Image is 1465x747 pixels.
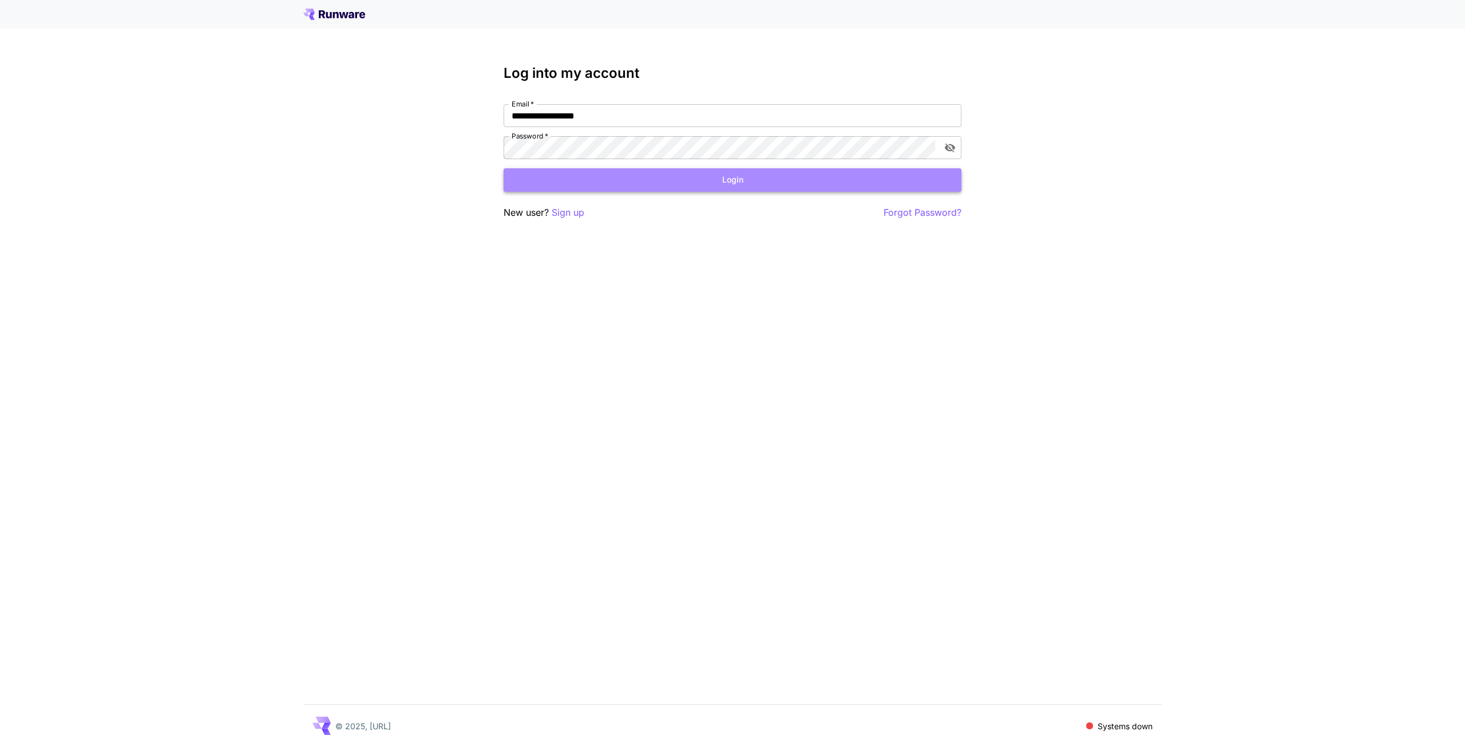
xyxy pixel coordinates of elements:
p: Systems down [1098,720,1153,732]
h3: Log into my account [504,65,961,81]
p: © 2025, [URL] [335,720,391,732]
label: Email [512,99,534,109]
label: Password [512,131,548,141]
button: Sign up [552,205,584,220]
button: toggle password visibility [940,137,960,158]
button: Forgot Password? [884,205,961,220]
p: New user? [504,205,584,220]
button: Login [504,168,961,192]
